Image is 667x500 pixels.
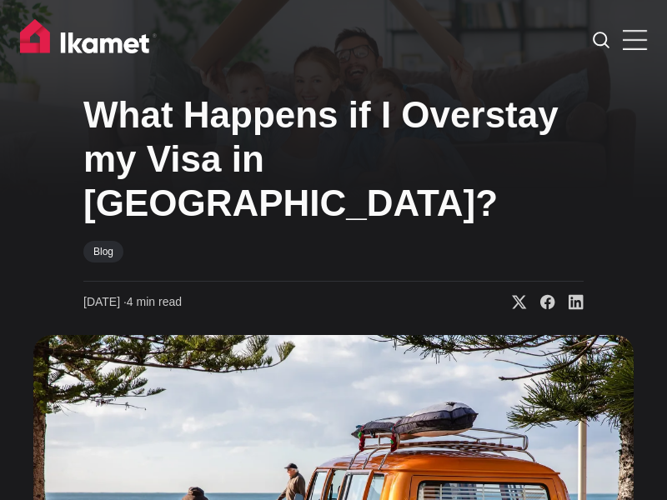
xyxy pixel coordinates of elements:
[83,93,584,225] h1: What Happens if I Overstay my Visa in [GEOGRAPHIC_DATA]?
[83,295,127,308] span: [DATE] ∙
[499,294,527,311] a: Share on X
[83,294,182,311] time: 4 min read
[555,294,584,311] a: Share on Linkedin
[20,19,157,61] img: Ikamet home
[527,294,555,311] a: Share on Facebook
[83,241,123,262] a: Blog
